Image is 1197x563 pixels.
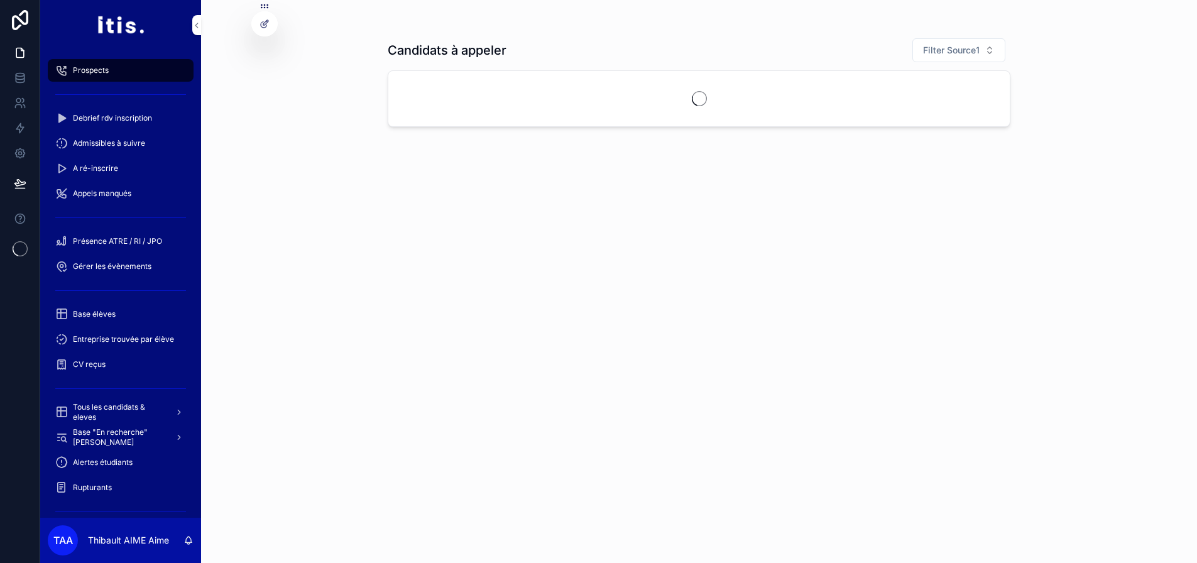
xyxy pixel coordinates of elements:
span: Tous les candidats & eleves [73,402,165,422]
span: Admissibles à suivre [73,138,145,148]
span: Debrief rdv inscription [73,113,152,123]
a: Alertes étudiants [48,451,194,474]
span: Rupturants [73,483,112,493]
a: Base "En recherche" [PERSON_NAME] [48,426,194,449]
span: A ré-inscrire [73,163,118,173]
div: scrollable content [40,50,201,518]
a: Prospects [48,59,194,82]
img: App logo [97,15,144,35]
a: Admissibles à suivre [48,132,194,155]
a: Debrief rdv inscription [48,107,194,129]
span: Appels manqués [73,189,131,199]
a: Base élèves [48,303,194,325]
span: TAA [53,533,73,548]
span: Filter Source1 [923,44,980,57]
a: Rupturants [48,476,194,499]
span: Présence ATRE / RI / JPO [73,236,162,246]
span: Prospects [73,65,109,75]
h1: Candidats à appeler [388,41,506,59]
span: Base "En recherche" [PERSON_NAME] [73,427,165,447]
button: Select Button [912,38,1005,62]
p: Thibault AIME Aime [88,534,169,547]
a: A ré-inscrire [48,157,194,180]
span: Base élèves [73,309,116,319]
span: Gérer les évènements [73,261,151,271]
a: Tous les candidats & eleves [48,401,194,424]
span: CV reçus [73,359,106,369]
a: Présence ATRE / RI / JPO [48,230,194,253]
a: CV reçus [48,353,194,376]
a: Gérer les évènements [48,255,194,278]
a: Appels manqués [48,182,194,205]
span: Alertes étudiants [73,457,133,467]
a: Entreprise trouvée par élève [48,328,194,351]
span: Entreprise trouvée par élève [73,334,174,344]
